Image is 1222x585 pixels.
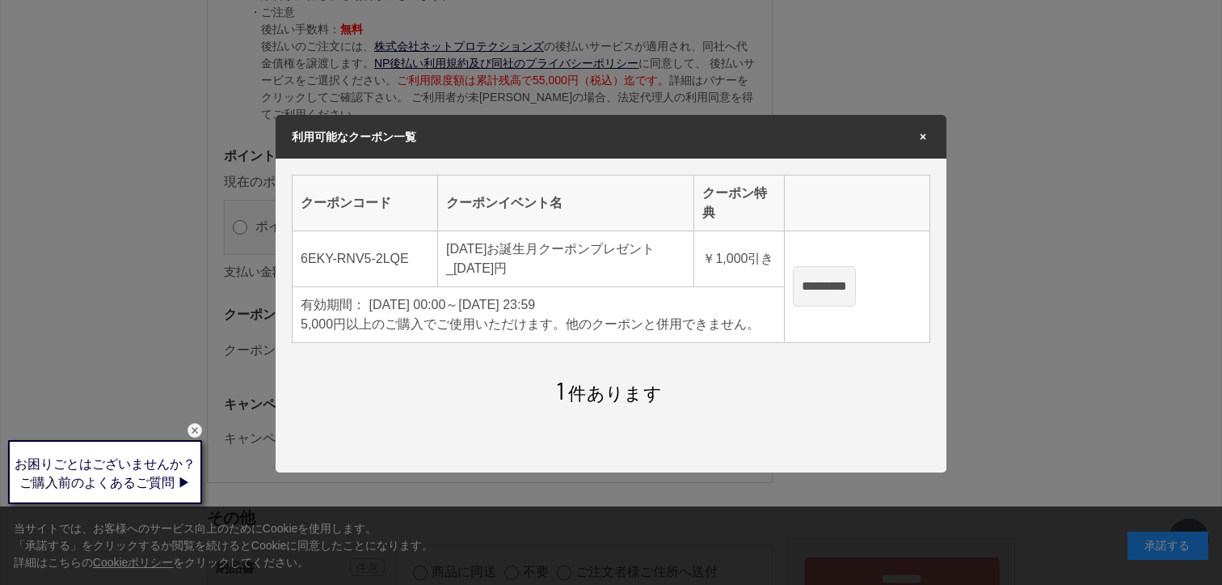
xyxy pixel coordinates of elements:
span: ￥1,000 [702,252,748,265]
th: クーポンコード [293,175,438,231]
span: 利用可能なクーポン一覧 [292,130,416,143]
th: クーポン特典 [694,175,785,231]
span: × [916,131,930,142]
td: 引き [694,231,785,286]
span: [DATE] 00:00～[DATE] 23:59 [369,298,535,312]
td: 6EKY-RNV5-2LQE [293,231,438,286]
span: 有効期間： [301,298,365,312]
td: [DATE]お誕生月クーポンプレゼント_[DATE]円 [438,231,694,286]
th: クーポンイベント名 [438,175,694,231]
span: 1 [556,375,565,405]
span: 件あります [556,384,662,404]
div: 5,000円以上のご購入でご使用いただけます。他のクーポンと併用できません。 [301,315,776,334]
